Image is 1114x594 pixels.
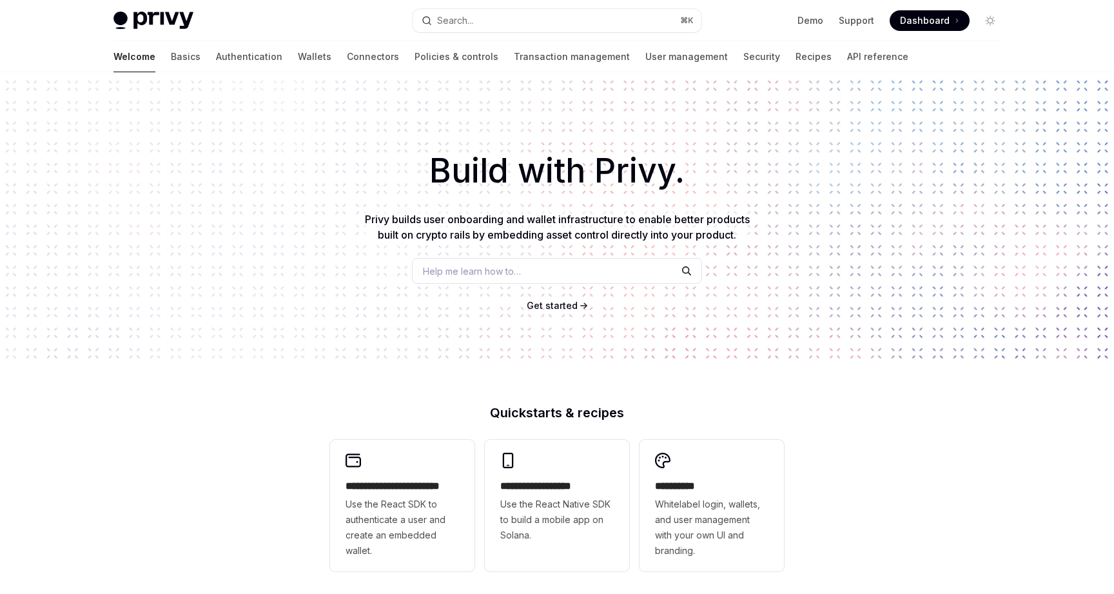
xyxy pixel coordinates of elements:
a: **** *****Whitelabel login, wallets, and user management with your own UI and branding. [640,440,784,571]
div: Search... [437,13,473,28]
a: Recipes [796,41,832,72]
a: Wallets [298,41,331,72]
a: Policies & controls [415,41,498,72]
button: Toggle dark mode [980,10,1001,31]
span: Get started [527,300,578,311]
button: Search...⌘K [413,9,701,32]
img: light logo [113,12,193,30]
span: Use the React SDK to authenticate a user and create an embedded wallet. [346,497,459,559]
a: Demo [797,14,823,27]
span: Help me learn how to… [423,264,521,278]
span: Dashboard [900,14,950,27]
a: Basics [171,41,200,72]
a: Get started [527,299,578,312]
span: ⌘ K [680,15,694,26]
a: User management [645,41,728,72]
a: Dashboard [890,10,970,31]
a: Transaction management [514,41,630,72]
a: Security [743,41,780,72]
span: Privy builds user onboarding and wallet infrastructure to enable better products built on crypto ... [365,213,750,241]
h2: Quickstarts & recipes [330,406,784,419]
a: **** **** **** ***Use the React Native SDK to build a mobile app on Solana. [485,440,629,571]
a: API reference [847,41,908,72]
span: Whitelabel login, wallets, and user management with your own UI and branding. [655,497,768,559]
a: Welcome [113,41,155,72]
a: Support [839,14,874,27]
h1: Build with Privy. [21,146,1093,196]
a: Authentication [216,41,282,72]
span: Use the React Native SDK to build a mobile app on Solana. [500,497,614,543]
a: Connectors [347,41,399,72]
